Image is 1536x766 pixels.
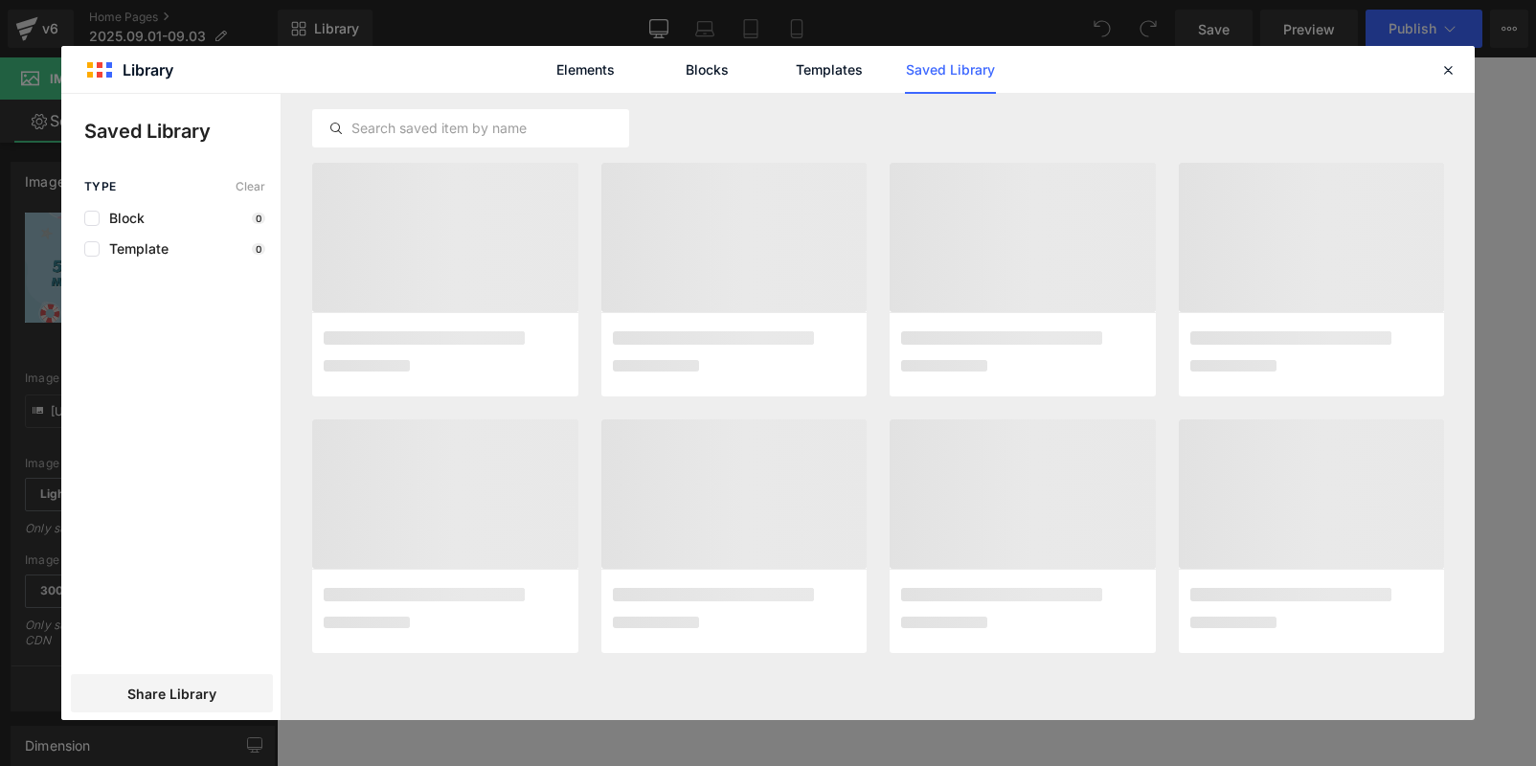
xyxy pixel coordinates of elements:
[905,46,996,94] a: Saved Library
[540,46,631,94] a: Elements
[84,180,117,193] span: Type
[100,241,169,257] span: Template
[127,686,216,702] span: Share Library
[662,46,753,94] a: Blocks
[783,46,874,94] a: Templates
[84,117,281,146] p: Saved Library
[236,180,265,193] span: Clear
[313,117,628,140] input: Search saved item by name
[252,213,265,224] p: 0
[100,211,145,226] span: Block
[252,243,265,255] p: 0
